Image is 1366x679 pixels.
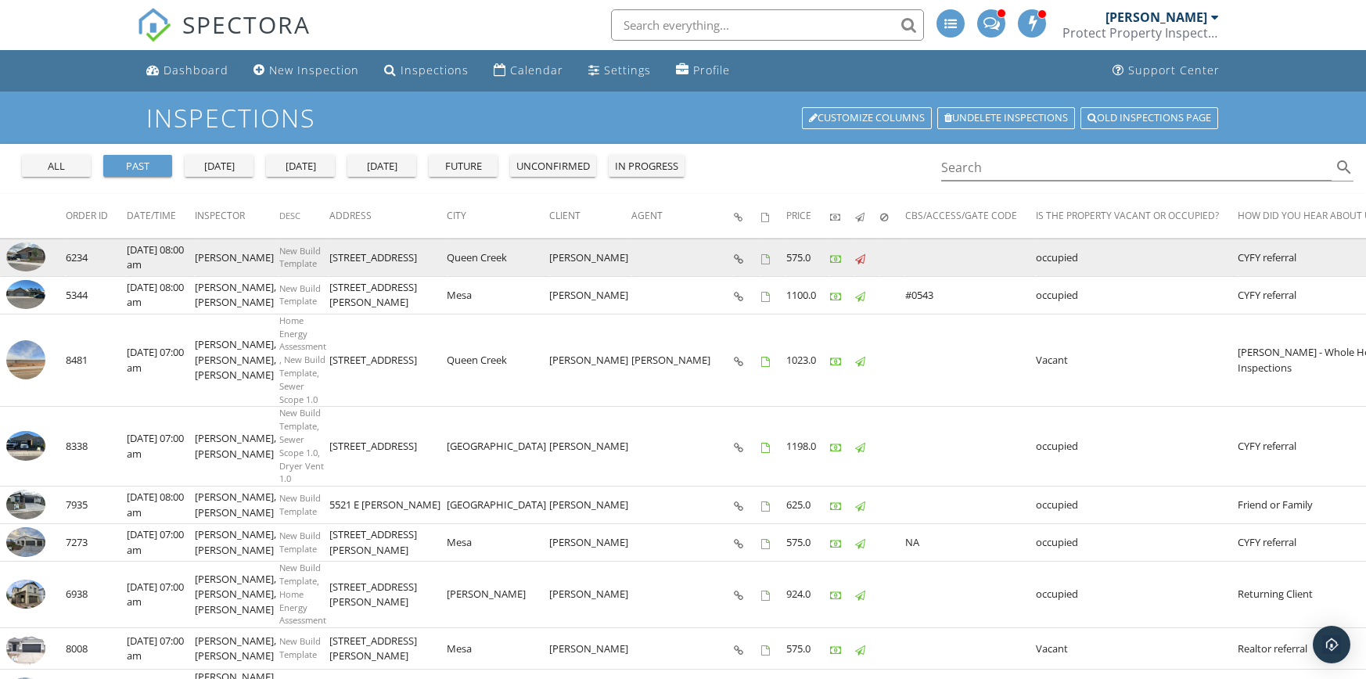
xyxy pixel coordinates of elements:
a: Customize Columns [802,107,932,129]
td: 6938 [66,562,127,628]
div: [PERSON_NAME] [1105,9,1207,25]
div: Profile [693,63,730,77]
th: Published: Not sorted. [855,194,880,238]
img: The Best Home Inspection Software - Spectora [137,8,171,42]
td: 8481 [66,314,127,407]
td: [PERSON_NAME] [447,562,549,628]
td: [PERSON_NAME], [PERSON_NAME] [195,487,279,524]
td: Mesa [447,628,549,670]
td: [DATE] 07:00 am [127,524,195,562]
th: Inspection Details: Not sorted. [734,194,761,238]
td: [PERSON_NAME], [PERSON_NAME], [PERSON_NAME] [195,562,279,628]
td: [PERSON_NAME], [PERSON_NAME] [195,524,279,562]
td: [GEOGRAPHIC_DATA] [447,487,549,524]
td: 1023.0 [786,314,830,407]
td: [STREET_ADDRESS][PERSON_NAME] [329,524,447,562]
th: City: Not sorted. [447,194,549,238]
img: 8818262%2Fcover_photos%2FRMZdlfabUNyTTUCSmjRw%2Fsmall.jpg [6,527,45,557]
input: Search everything... [611,9,924,41]
button: in progress [609,155,685,177]
i: search [1335,158,1353,177]
a: Calendar [487,56,570,85]
img: 7762233%2Fcover_photos%2FUAJaM15PhZhpLUe3Hp5j%2Fsmall.jpg [6,280,45,309]
td: [STREET_ADDRESS][PERSON_NAME] [329,276,447,314]
td: Vacant [1036,314,1238,407]
td: [PERSON_NAME] [549,314,631,407]
td: [PERSON_NAME] [631,314,734,407]
button: [DATE] [347,155,416,177]
td: 575.0 [786,524,830,562]
td: occupied [1036,487,1238,524]
td: Vacant [1036,628,1238,670]
th: Is the property vacant or occupied?: Not sorted. [1036,194,1238,238]
a: Undelete inspections [937,107,1075,129]
td: [DATE] 07:00 am [127,314,195,407]
td: [PERSON_NAME] [549,407,631,487]
input: Search [941,155,1332,181]
td: occupied [1036,239,1238,276]
div: unconfirmed [516,159,590,174]
td: [DATE] 08:00 am [127,487,195,524]
h1: Inspections [146,104,1219,131]
td: [DATE] 07:00 am [127,407,195,487]
td: NA [905,524,1036,562]
img: 8621119%2Fcover_photos%2FLWWiDVQxHkLb13TVaHFF%2Fsmall.jpg [6,580,45,609]
th: Price: Not sorted. [786,194,830,238]
td: 5344 [66,276,127,314]
th: Desc: Not sorted. [279,194,329,238]
td: 8008 [66,628,127,670]
th: Client: Not sorted. [549,194,631,238]
td: [STREET_ADDRESS][PERSON_NAME] [329,562,447,628]
div: Dashboard [164,63,228,77]
td: [PERSON_NAME] [549,628,631,670]
div: Inspections [401,63,469,77]
td: Queen Creek [447,314,549,407]
span: Address [329,209,372,222]
span: CBS/Access/Gate Code [905,209,1017,222]
td: 5521 E [PERSON_NAME] [329,487,447,524]
a: New Inspection [247,56,365,85]
img: 9222586%2Fcover_photos%2FsQrudi5cJewnxOYdWC2l%2Fsmall.jpg [6,631,45,665]
th: Paid: Not sorted. [830,194,855,238]
td: [GEOGRAPHIC_DATA] [447,407,549,487]
div: Support Center [1128,63,1220,77]
button: all [22,155,91,177]
a: Old inspections page [1080,107,1218,129]
a: Inspections [378,56,475,85]
div: in progress [615,159,678,174]
td: [DATE] 07:00 am [127,628,195,670]
td: occupied [1036,524,1238,562]
th: Order ID: Not sorted. [66,194,127,238]
button: future [429,155,498,177]
a: Support Center [1106,56,1226,85]
img: 8289616%2Fcover_photos%2FU1Wy1uY8ezih8dbiMNee%2Fsmall.jpg [6,242,45,271]
th: Address: Not sorted. [329,194,447,238]
td: Queen Creek [447,239,549,276]
div: Settings [604,63,651,77]
td: [PERSON_NAME] [549,276,631,314]
span: New Build Template [279,635,321,660]
td: 625.0 [786,487,830,524]
th: Inspector: Not sorted. [195,194,279,238]
td: [STREET_ADDRESS] [329,407,447,487]
div: Calendar [510,63,563,77]
button: unconfirmed [510,155,596,177]
span: Client [549,209,581,222]
td: [PERSON_NAME], [PERSON_NAME] [195,628,279,670]
div: [DATE] [354,159,410,174]
a: Dashboard [140,56,235,85]
td: [PERSON_NAME] [549,562,631,628]
td: 7935 [66,487,127,524]
div: all [28,159,84,174]
td: occupied [1036,562,1238,628]
span: Is the property vacant or occupied? [1036,209,1219,222]
a: SPECTORA [137,21,311,54]
td: [PERSON_NAME] [549,239,631,276]
span: Home Energy Assessment , New Build Template, Sewer Scope 1.0 [279,314,326,405]
td: [PERSON_NAME], [PERSON_NAME] [195,407,279,487]
img: 9390059%2Fcover_photos%2FZ18KQ771AF7XjUuxHX15%2Fsmall.jpg [6,431,45,460]
span: Order ID [66,209,108,222]
div: Protect Property Inspections [1062,25,1219,41]
td: 575.0 [786,239,830,276]
th: Agent: Not sorted. [631,194,734,238]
